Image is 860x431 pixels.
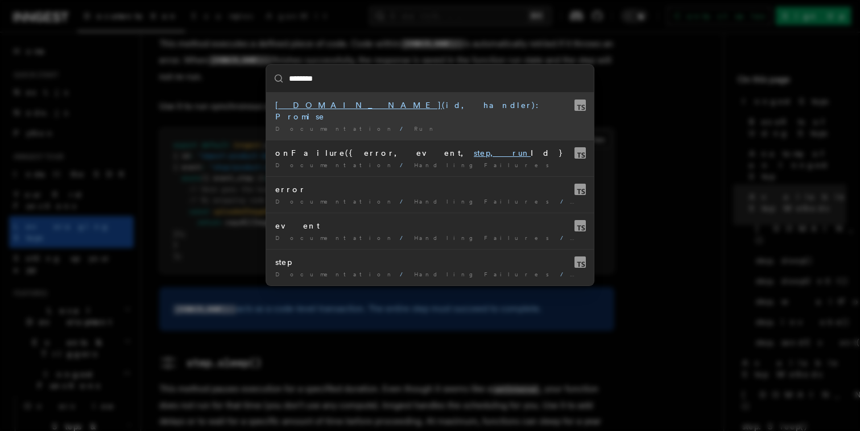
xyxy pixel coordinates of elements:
[275,147,585,159] div: onFailure({ error, event, Id })
[474,148,531,158] mark: step, run
[414,271,556,277] span: Handling Failures
[275,271,395,277] span: Documentation
[275,184,585,195] div: error
[400,271,410,277] span: /
[414,125,437,132] span: Run
[400,234,410,241] span: /
[414,234,556,241] span: Handling Failures
[275,198,395,205] span: Documentation
[414,198,556,205] span: Handling Failures
[414,161,556,168] span: Handling Failures
[275,125,395,132] span: Documentation
[560,271,570,277] span: /
[560,198,570,205] span: /
[400,198,410,205] span: /
[560,234,570,241] span: /
[275,256,585,268] div: step
[400,125,410,132] span: /
[275,234,395,241] span: Documentation
[275,101,442,110] mark: [DOMAIN_NAME]
[275,161,395,168] span: Documentation
[400,161,410,168] span: /
[275,220,585,231] div: event
[275,100,585,122] div: (id, handler): Promise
